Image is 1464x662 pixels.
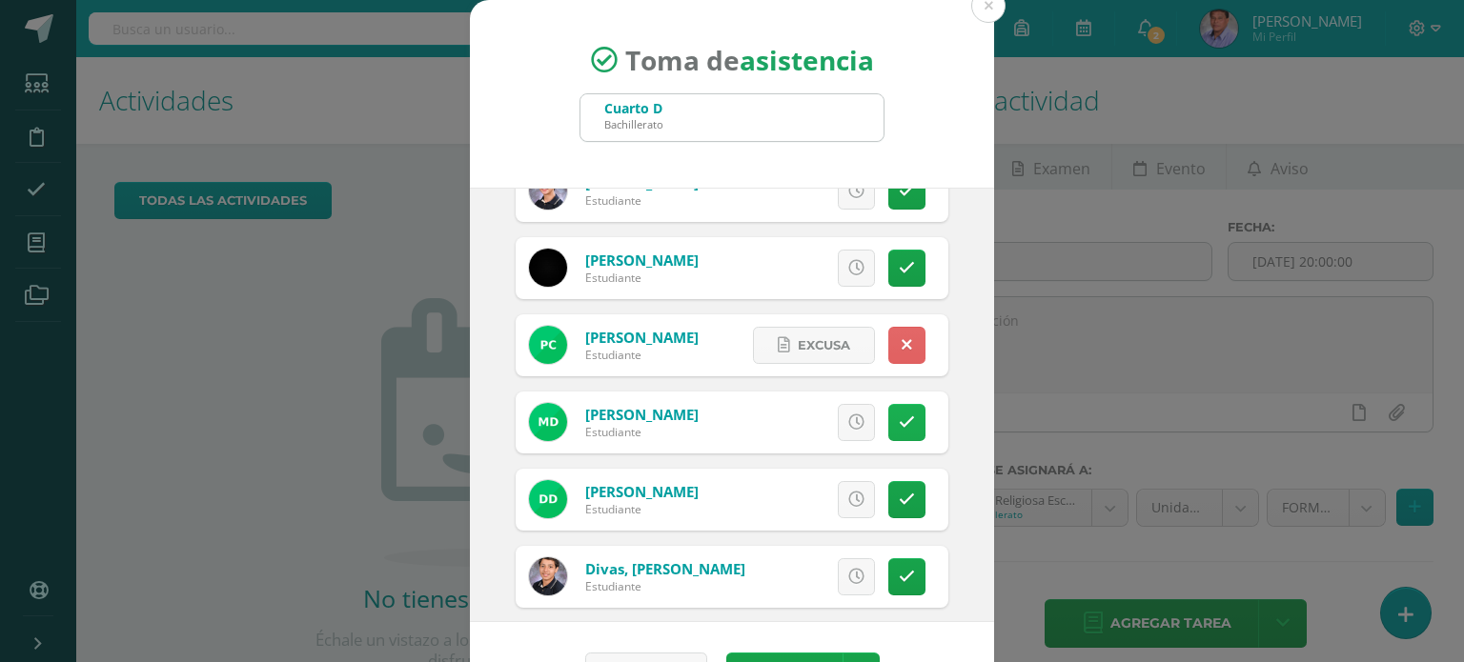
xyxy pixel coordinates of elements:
[585,559,745,578] a: Divas, [PERSON_NAME]
[585,251,699,270] a: [PERSON_NAME]
[604,99,663,117] div: Cuarto D
[585,482,699,501] a: [PERSON_NAME]
[529,171,567,210] img: f7c680b51a7873629988c0afcf36b78a.png
[529,480,567,518] img: a8c6bc6813f9be2646ac802749887af5.png
[585,578,745,594] div: Estudiante
[529,326,567,364] img: b05af437d8d0802f705c5a251d602360.png
[585,405,699,424] a: [PERSON_NAME]
[753,327,875,364] a: Excusa
[529,249,567,287] img: 3449fe4623dee5c00da7bef44ffafa1d.png
[585,347,699,363] div: Estudiante
[625,42,874,78] span: Toma de
[580,94,884,141] input: Busca un grado o sección aquí...
[585,501,699,517] div: Estudiante
[604,117,663,131] div: Bachillerato
[585,328,699,347] a: [PERSON_NAME]
[740,42,874,78] strong: asistencia
[798,328,850,363] span: Excusa
[529,557,567,595] img: a41cd09cfda6f38c06fb494bc400246a.png
[585,192,699,209] div: Estudiante
[585,424,699,440] div: Estudiante
[529,403,567,441] img: 30c9784f8d5b525731c218742ac1774b.png
[585,270,699,286] div: Estudiante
